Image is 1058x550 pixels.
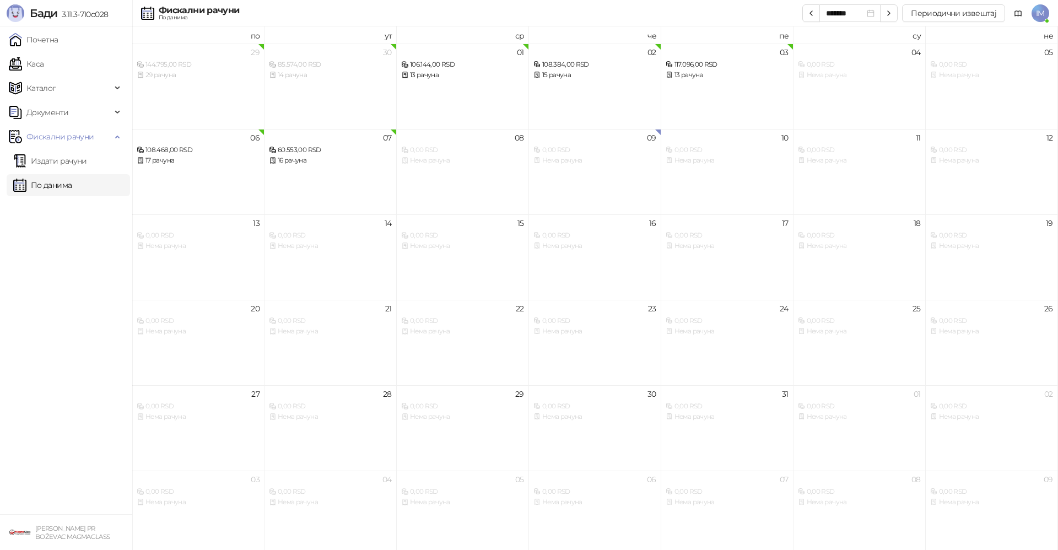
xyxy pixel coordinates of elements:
td: 2025-10-21 [264,300,397,385]
div: Нема рачуна [401,155,524,166]
div: Нема рачуна [533,241,656,251]
div: 06 [647,476,656,483]
div: 0,00 RSD [930,145,1053,155]
div: 0,00 RSD [666,230,789,241]
span: Фискални рачуни [26,126,94,148]
div: 0,00 RSD [930,487,1053,497]
div: 02 [647,48,656,56]
div: 108.384,00 RSD [533,60,656,70]
div: Нема рачуна [666,412,789,422]
div: 0,00 RSD [666,401,789,412]
div: Нема рачуна [798,241,921,251]
div: 17 [782,219,789,227]
div: 0,00 RSD [798,60,921,70]
td: 2025-10-15 [397,214,529,300]
div: 14 рачуна [269,70,392,80]
div: 0,00 RSD [930,316,1053,326]
div: 17 рачуна [137,155,260,166]
div: 26 [1044,305,1053,312]
div: 30 [383,48,392,56]
div: 23 [648,305,656,312]
td: 2025-11-02 [926,385,1058,471]
div: Нема рачуна [798,497,921,508]
button: Периодични извештај [902,4,1005,22]
div: 25 [913,305,921,312]
div: 0,00 RSD [137,316,260,326]
div: 01 [914,390,921,398]
div: Нема рачуна [930,497,1053,508]
td: 2025-10-08 [397,129,529,214]
div: Нема рачуна [401,241,524,251]
td: 2025-10-02 [529,44,661,129]
div: 20 [251,305,260,312]
td: 2025-10-26 [926,300,1058,385]
td: 2025-10-12 [926,129,1058,214]
td: 2025-10-06 [132,129,264,214]
div: Нема рачуна [930,412,1053,422]
div: 0,00 RSD [666,316,789,326]
div: Нема рачуна [798,412,921,422]
div: 29 [515,390,524,398]
td: 2025-10-14 [264,214,397,300]
div: 14 [385,219,392,227]
span: Документи [26,101,68,123]
div: 0,00 RSD [401,316,524,326]
div: 0,00 RSD [401,145,524,155]
div: 0,00 RSD [137,401,260,412]
span: IM [1032,4,1049,22]
td: 2025-10-22 [397,300,529,385]
div: Нема рачуна [930,155,1053,166]
div: Фискални рачуни [159,6,239,15]
div: 117.096,00 RSD [666,60,789,70]
div: Нема рачуна [401,412,524,422]
div: Нема рачуна [137,497,260,508]
td: 2025-10-10 [661,129,793,214]
div: 05 [515,476,524,483]
div: 0,00 RSD [533,230,656,241]
td: 2025-10-13 [132,214,264,300]
div: 08 [911,476,921,483]
div: Нема рачуна [798,326,921,337]
div: 15 рачуна [533,70,656,80]
div: 10 [781,134,789,142]
div: Нема рачуна [137,412,260,422]
div: 28 [383,390,392,398]
a: Почетна [9,29,58,51]
div: 144.795,00 RSD [137,60,260,70]
td: 2025-09-29 [132,44,264,129]
div: Нема рачуна [930,241,1053,251]
td: 2025-10-11 [793,129,926,214]
div: 31 [782,390,789,398]
div: 0,00 RSD [269,401,392,412]
div: 0,00 RSD [269,316,392,326]
div: 04 [911,48,921,56]
th: су [793,26,926,44]
img: 64x64-companyLogo-1893ffd3-f8d7-40ed-872e-741d608dc9d9.png [9,521,31,543]
div: Нема рачуна [798,70,921,80]
div: 60.553,00 RSD [269,145,392,155]
div: 13 рачуна [401,70,524,80]
th: пе [661,26,793,44]
a: Издати рачуни [13,150,87,172]
td: 2025-11-01 [793,385,926,471]
a: Каса [9,53,44,75]
div: По данима [159,15,239,20]
small: [PERSON_NAME] PR BOŽEVAC MAGMAGLASS [35,525,110,541]
div: 0,00 RSD [798,487,921,497]
div: 0,00 RSD [666,145,789,155]
span: Бади [30,7,57,20]
div: 0,00 RSD [269,230,392,241]
td: 2025-10-07 [264,129,397,214]
span: Каталог [26,77,56,99]
td: 2025-10-09 [529,129,661,214]
div: 02 [1044,390,1053,398]
div: 29 [251,48,260,56]
div: Нема рачуна [666,326,789,337]
div: 0,00 RSD [930,401,1053,412]
a: По данима [13,174,72,196]
div: 07 [780,476,789,483]
div: 13 [253,219,260,227]
div: Нема рачуна [666,497,789,508]
div: 09 [1044,476,1053,483]
div: 24 [780,305,789,312]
